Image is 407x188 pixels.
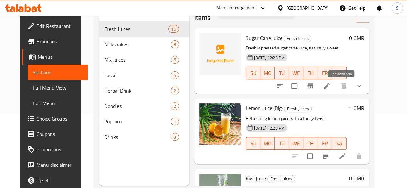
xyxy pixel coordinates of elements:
span: MO [263,139,272,148]
span: S [396,4,399,12]
span: FR [320,139,330,148]
span: 1 [171,119,179,125]
button: Branch-specific-item [302,78,318,94]
span: MO [263,68,272,78]
span: Fresh Juices [284,35,311,42]
div: [GEOGRAPHIC_DATA] [286,4,329,12]
div: Noodles [104,102,171,110]
div: Drinks [104,133,171,141]
span: Mix Juices [104,56,171,64]
div: items [171,118,179,125]
span: Edit Restaurant [36,22,82,30]
div: items [171,133,179,141]
button: SA [332,137,347,150]
div: Drinks3 [99,129,189,145]
span: Popcorn [104,118,171,125]
span: Menu disclaimer [36,161,82,169]
span: SU [249,139,258,148]
button: FR [318,137,332,150]
span: FR [320,68,330,78]
span: Fresh Juices [268,175,295,183]
p: Refreshing lemon juice with a tangy twist [246,114,347,122]
button: delete [336,78,351,94]
span: TU [277,68,287,78]
span: Fresh Juices [104,25,169,33]
h6: 0 OMR [349,174,364,183]
span: Sections [33,68,82,76]
span: Select to update [303,149,317,163]
button: WE [289,67,303,79]
span: SU [249,68,258,78]
div: Milkshakes8 [99,37,189,52]
span: 4 [171,72,179,78]
svg: Show Choices [355,82,363,90]
span: 3 [171,134,179,140]
span: SA [335,139,344,148]
button: delete [351,148,367,164]
button: SA [332,67,347,79]
button: TH [303,137,318,150]
button: TH [303,67,318,79]
span: 2 [171,88,179,94]
span: Edit Menu [33,99,82,107]
nav: Menu sections [99,19,189,147]
button: show more [351,78,367,94]
button: MO [260,137,275,150]
span: Full Menu View [33,84,82,92]
a: Edit Menu [28,95,88,111]
button: WE [289,137,303,150]
div: Fresh Juices [284,35,311,42]
a: Edit Restaurant [22,18,88,34]
span: TU [277,139,287,148]
button: TU [275,137,289,150]
span: 5 [171,57,179,63]
span: Fresh Juices [284,105,311,112]
div: Lassi4 [99,67,189,83]
div: items [171,56,179,64]
span: TH [306,139,315,148]
span: Herbal Drink [104,87,171,94]
a: Branches [22,34,88,49]
a: Full Menu View [28,80,88,95]
button: sort-choices [272,78,288,94]
a: Sections [28,65,88,80]
span: WE [291,68,301,78]
a: Promotions [22,142,88,157]
span: SA [335,68,344,78]
p: Freshly pressed sugar cane juice, naturally sweet [246,44,347,52]
span: TH [306,68,315,78]
span: Kiwi Juice [246,174,266,183]
span: Menus [38,53,82,61]
div: Herbal Drink2 [99,83,189,98]
button: SU [246,137,261,150]
span: Promotions [36,146,82,153]
button: TU [275,67,289,79]
span: Sugar Cane Juice [246,33,282,43]
a: Menu disclaimer [22,157,88,173]
div: Milkshakes [104,40,171,48]
span: Coupons [36,130,82,138]
span: 8 [171,41,179,48]
span: Lassi [104,71,171,79]
span: [DATE] 12:23 PM [252,125,287,131]
button: Branch-specific-item [318,148,333,164]
img: Lemon Juice (Big) [199,103,241,145]
div: Mix Juices5 [99,52,189,67]
h6: 1 OMR [349,103,364,112]
button: FR [318,67,332,79]
div: items [171,87,179,94]
div: Fresh Juices16 [99,21,189,37]
span: 16 [169,26,178,32]
button: SU [246,67,261,79]
div: Fresh Juices [284,105,312,112]
a: Choice Groups [22,111,88,126]
button: MO [260,67,275,79]
div: items [168,25,179,33]
div: Popcorn1 [99,114,189,129]
div: Menu-management [217,4,256,12]
div: items [171,71,179,79]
